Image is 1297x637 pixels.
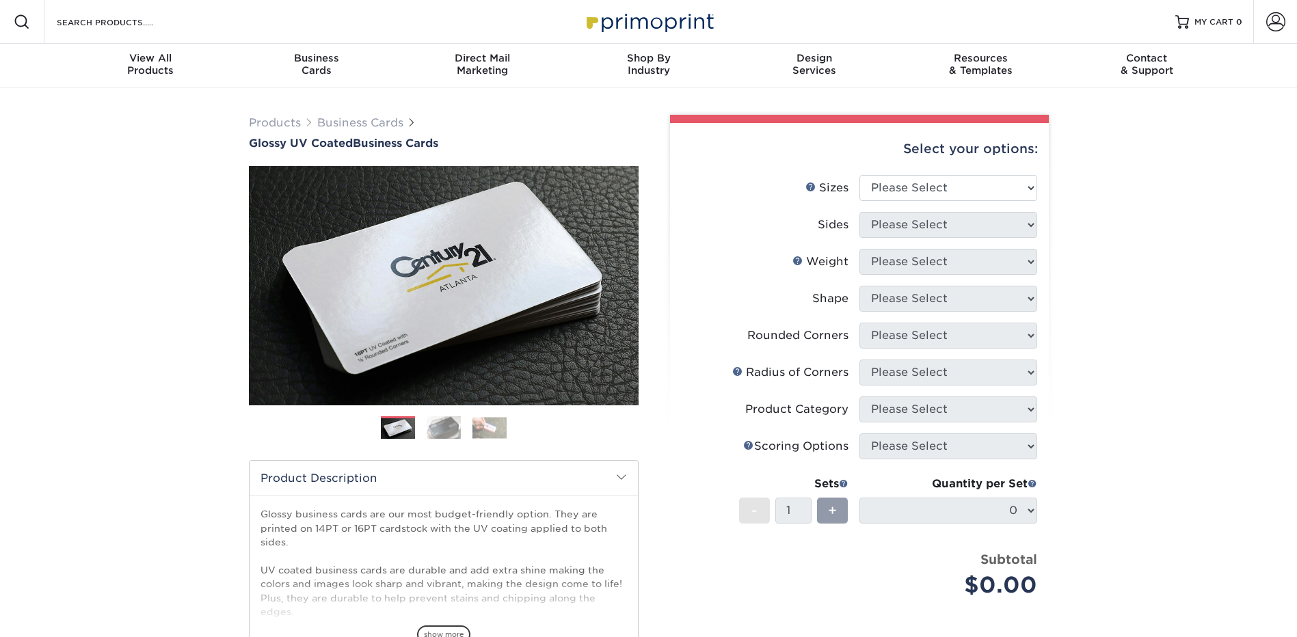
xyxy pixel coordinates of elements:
[427,416,461,439] img: Business Cards 02
[249,91,639,480] img: Glossy UV Coated 01
[859,476,1037,492] div: Quantity per Set
[68,52,234,64] span: View All
[317,116,403,129] a: Business Cards
[472,417,507,438] img: Business Cards 03
[249,137,353,150] span: Glossy UV Coated
[980,552,1037,567] strong: Subtotal
[68,44,234,87] a: View AllProducts
[233,52,399,77] div: Cards
[732,52,898,77] div: Services
[681,123,1038,175] div: Select your options:
[1064,52,1230,64] span: Contact
[399,52,565,77] div: Marketing
[732,44,898,87] a: DesignServices
[828,500,837,521] span: +
[1064,44,1230,87] a: Contact& Support
[233,44,399,87] a: BusinessCards
[898,44,1064,87] a: Resources& Templates
[565,44,732,87] a: Shop ByIndustry
[381,411,415,446] img: Business Cards 01
[898,52,1064,64] span: Resources
[1236,17,1242,27] span: 0
[747,327,848,344] div: Rounded Corners
[870,569,1037,601] div: $0.00
[68,52,234,77] div: Products
[580,7,717,36] img: Primoprint
[1194,16,1233,28] span: MY CART
[792,254,848,270] div: Weight
[745,401,848,418] div: Product Category
[249,137,639,150] a: Glossy UV CoatedBusiness Cards
[732,52,898,64] span: Design
[249,116,301,129] a: Products
[233,52,399,64] span: Business
[732,364,848,381] div: Radius of Corners
[818,217,848,233] div: Sides
[812,290,848,307] div: Shape
[805,180,848,196] div: Sizes
[565,52,732,64] span: Shop By
[739,476,848,492] div: Sets
[1064,52,1230,77] div: & Support
[250,461,638,496] h2: Product Description
[55,14,189,30] input: SEARCH PRODUCTS.....
[399,52,565,64] span: Direct Mail
[751,500,758,521] span: -
[565,52,732,77] div: Industry
[898,52,1064,77] div: & Templates
[743,438,848,455] div: Scoring Options
[399,44,565,87] a: Direct MailMarketing
[249,137,639,150] h1: Business Cards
